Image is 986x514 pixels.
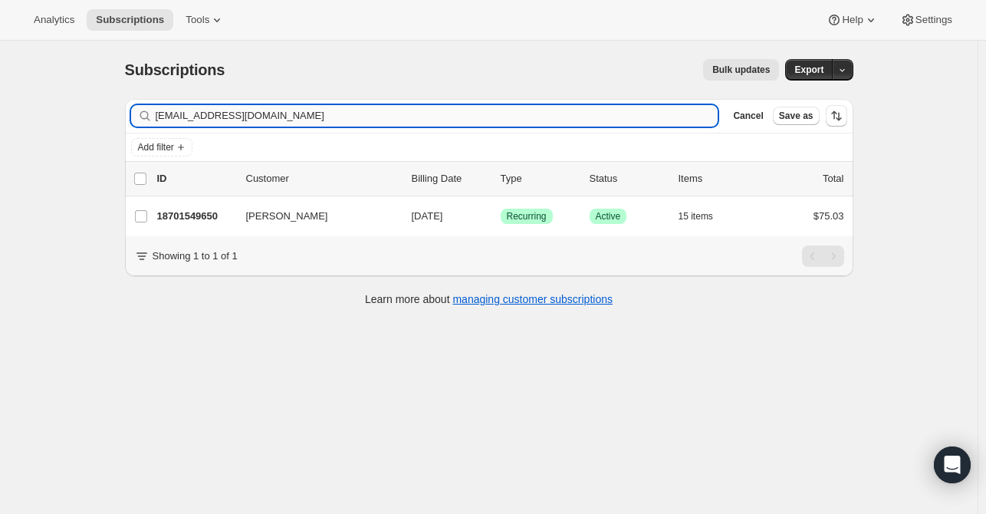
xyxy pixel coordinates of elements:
span: Bulk updates [712,64,770,76]
span: Subscriptions [96,14,164,26]
span: [PERSON_NAME] [246,209,328,224]
button: [PERSON_NAME] [237,204,390,229]
div: 18701549650[PERSON_NAME][DATE]SuccessRecurringSuccessActive15 items$75.03 [157,206,844,227]
span: Analytics [34,14,74,26]
p: Billing Date [412,171,488,186]
input: Filter subscribers [156,105,718,127]
span: Save as [779,110,813,122]
span: 15 items [679,210,713,222]
span: Active [596,210,621,222]
p: 18701549650 [157,209,234,224]
div: Type [501,171,577,186]
span: Add filter [138,141,174,153]
button: Subscriptions [87,9,173,31]
div: Items [679,171,755,186]
button: Settings [891,9,961,31]
a: managing customer subscriptions [452,293,613,305]
span: Cancel [733,110,763,122]
button: Bulk updates [703,59,779,81]
button: Save as [773,107,820,125]
p: Status [590,171,666,186]
button: Cancel [727,107,769,125]
span: Tools [186,14,209,26]
div: Open Intercom Messenger [934,446,971,483]
p: Customer [246,171,399,186]
p: Showing 1 to 1 of 1 [153,249,238,264]
div: IDCustomerBilling DateTypeStatusItemsTotal [157,171,844,186]
button: Sort the results [826,105,847,127]
span: Recurring [507,210,547,222]
span: [DATE] [412,210,443,222]
span: Settings [915,14,952,26]
button: 15 items [679,206,730,227]
span: Export [794,64,823,76]
span: Subscriptions [125,61,225,78]
p: Total [823,171,843,186]
span: Help [842,14,863,26]
nav: Pagination [802,245,844,267]
button: Export [785,59,833,81]
p: Learn more about [365,292,613,307]
p: ID [157,171,234,186]
span: $75.03 [813,210,844,222]
button: Analytics [25,9,84,31]
button: Tools [176,9,234,31]
button: Help [817,9,887,31]
button: Add filter [131,138,192,157]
